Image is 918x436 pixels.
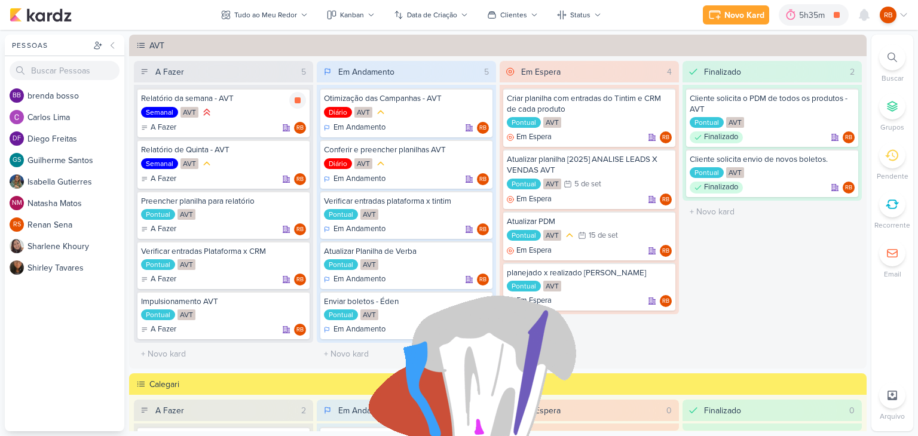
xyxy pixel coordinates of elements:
[155,66,184,78] div: A Fazer
[27,176,124,188] div: I s a b e l l a G u t i e r r e s
[704,66,741,78] div: Finalizado
[690,182,743,194] div: Finalizado
[333,223,385,235] p: Em Andamento
[477,223,489,235] div: Responsável: Rogerio Bispo
[354,107,372,118] div: AVT
[151,223,176,235] p: A Fazer
[338,66,394,78] div: Em Andamento
[296,125,304,131] p: RB
[151,173,176,185] p: A Fazer
[516,131,552,143] p: Em Espera
[294,173,306,185] div: Rogerio Bispo
[360,259,378,270] div: AVT
[333,274,385,285] p: Em Andamento
[141,196,306,207] div: Preencher planilha para relatório
[178,209,195,220] div: AVT
[324,223,385,235] div: Em Andamento
[477,122,489,134] div: Rogerio Bispo
[479,277,486,283] p: RB
[296,277,304,283] p: RB
[662,197,669,203] p: RB
[507,154,672,176] div: Atualizar planilha [2025] ANALISE LEADS X VENDAS AVT
[507,295,552,307] div: Em Espera
[10,217,24,232] div: Renan Sena
[324,209,358,220] div: Pontual
[880,411,905,422] p: Arquivo
[690,167,724,178] div: Pontual
[27,90,124,102] div: b r e n d a b o s s o
[690,93,855,115] div: Cliente solicita o PDM de todos os produtos - AVT
[685,203,859,220] input: + Novo kard
[296,404,311,417] div: 2
[178,259,195,270] div: AVT
[660,295,672,307] div: Responsável: Rogerio Bispo
[477,274,489,285] div: Rogerio Bispo
[136,345,311,363] input: + Novo kard
[324,296,489,307] div: Enviar boletos - Éden
[13,136,21,142] p: DF
[10,40,91,51] div: Pessoas
[662,135,669,141] p: RB
[507,245,552,257] div: Em Espera
[543,230,561,241] div: AVT
[845,135,852,141] p: RB
[477,122,489,134] div: Responsável: Rogerio Bispo
[201,158,213,170] div: Prioridade Média
[507,131,552,143] div: Em Espera
[10,153,24,167] div: Guilherme Santos
[10,61,120,80] input: Buscar Pessoas
[13,93,21,99] p: bb
[141,158,178,169] div: Semanal
[703,5,769,24] button: Novo Kard
[660,194,672,205] div: Rogerio Bispo
[289,92,306,109] div: Parar relógio
[726,117,744,128] div: AVT
[479,66,494,78] div: 5
[880,122,904,133] p: Grupos
[324,324,385,336] div: Em Andamento
[296,327,304,333] p: RB
[880,7,896,23] div: Rogerio Bispo
[12,200,22,207] p: NM
[507,230,541,241] div: Pontual
[704,182,738,194] p: Finalizado
[27,111,124,124] div: C a r l o s L i m a
[543,179,561,189] div: AVT
[27,219,124,231] div: R e n a n S e n a
[324,93,489,104] div: Otimização das Campanhas - AVT
[843,131,855,143] div: Responsável: Rogerio Bispo
[296,66,311,78] div: 5
[294,324,306,336] div: Rogerio Bispo
[141,107,178,118] div: Semanal
[294,122,306,134] div: Rogerio Bispo
[324,145,489,155] div: Conferir e preencher planilhas AVT
[884,269,901,280] p: Email
[543,117,561,128] div: AVT
[333,173,385,185] p: Em Andamento
[477,324,489,336] div: Responsável: Rogerio Bispo
[324,158,352,169] div: Diário
[574,180,601,188] div: 5 de set
[10,260,24,275] img: Shirley Tavares
[294,274,306,285] div: Responsável: Rogerio Bispo
[843,182,855,194] div: Responsável: Rogerio Bispo
[10,8,72,22] img: kardz.app
[151,324,176,336] p: A Fazer
[516,194,552,205] p: Em Espera
[324,274,385,285] div: Em Andamento
[149,39,863,52] div: AVT
[13,222,21,228] p: RS
[141,259,175,270] div: Pontual
[324,196,489,207] div: Verificar entradas plataforma x tintim
[845,66,859,78] div: 2
[662,66,677,78] div: 4
[507,281,541,291] div: Pontual
[660,194,672,205] div: Responsável: Rogerio Bispo
[296,227,304,233] p: RB
[324,107,352,118] div: Diário
[882,73,904,84] p: Buscar
[507,179,541,189] div: Pontual
[479,177,486,183] p: RB
[294,173,306,185] div: Responsável: Rogerio Bispo
[507,117,541,128] div: Pontual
